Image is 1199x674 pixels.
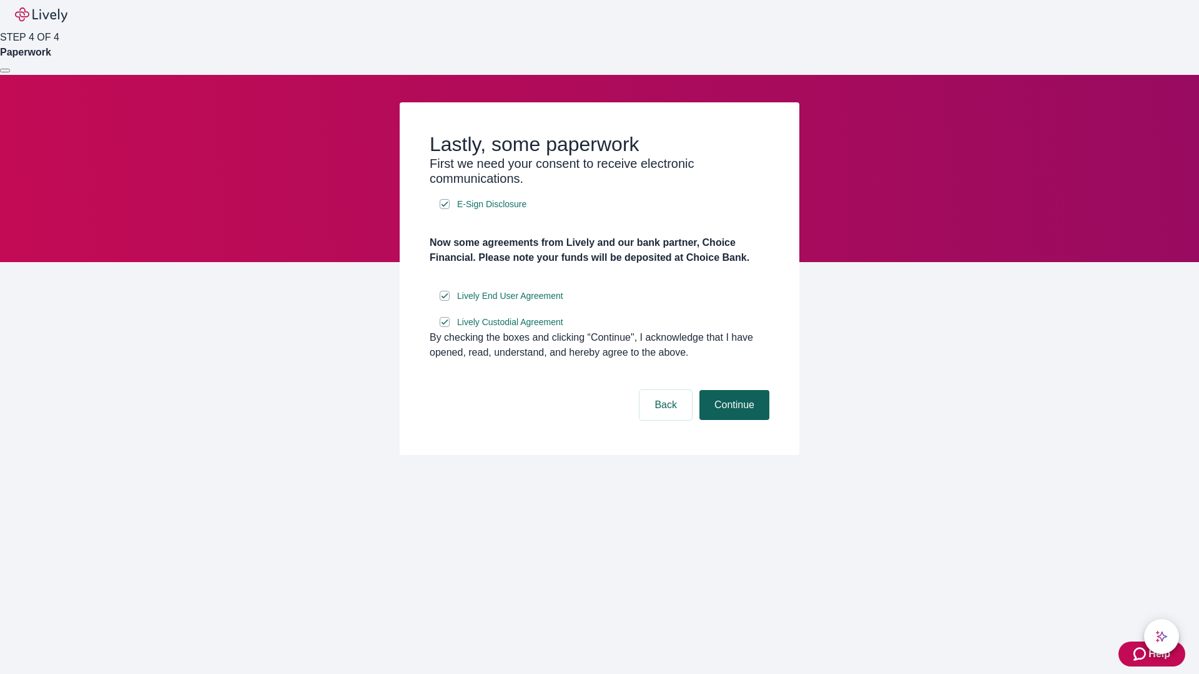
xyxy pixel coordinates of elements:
[457,316,563,329] span: Lively Custodial Agreement
[1148,647,1170,662] span: Help
[15,7,67,22] img: Lively
[1155,630,1168,643] svg: Lively AI Assistant
[430,132,769,156] h2: Lastly, some paperwork
[1133,647,1148,662] svg: Zendesk support icon
[699,390,769,420] button: Continue
[457,290,563,303] span: Lively End User Agreement
[457,198,526,211] span: E-Sign Disclosure
[455,315,566,330] a: e-sign disclosure document
[430,330,769,360] div: By checking the boxes and clicking “Continue", I acknowledge that I have opened, read, understand...
[639,390,692,420] button: Back
[1144,619,1179,654] button: chat
[430,156,769,186] h3: First we need your consent to receive electronic communications.
[455,197,529,212] a: e-sign disclosure document
[430,235,769,265] h4: Now some agreements from Lively and our bank partner, Choice Financial. Please note your funds wi...
[455,288,566,304] a: e-sign disclosure document
[1118,642,1185,667] button: Zendesk support iconHelp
